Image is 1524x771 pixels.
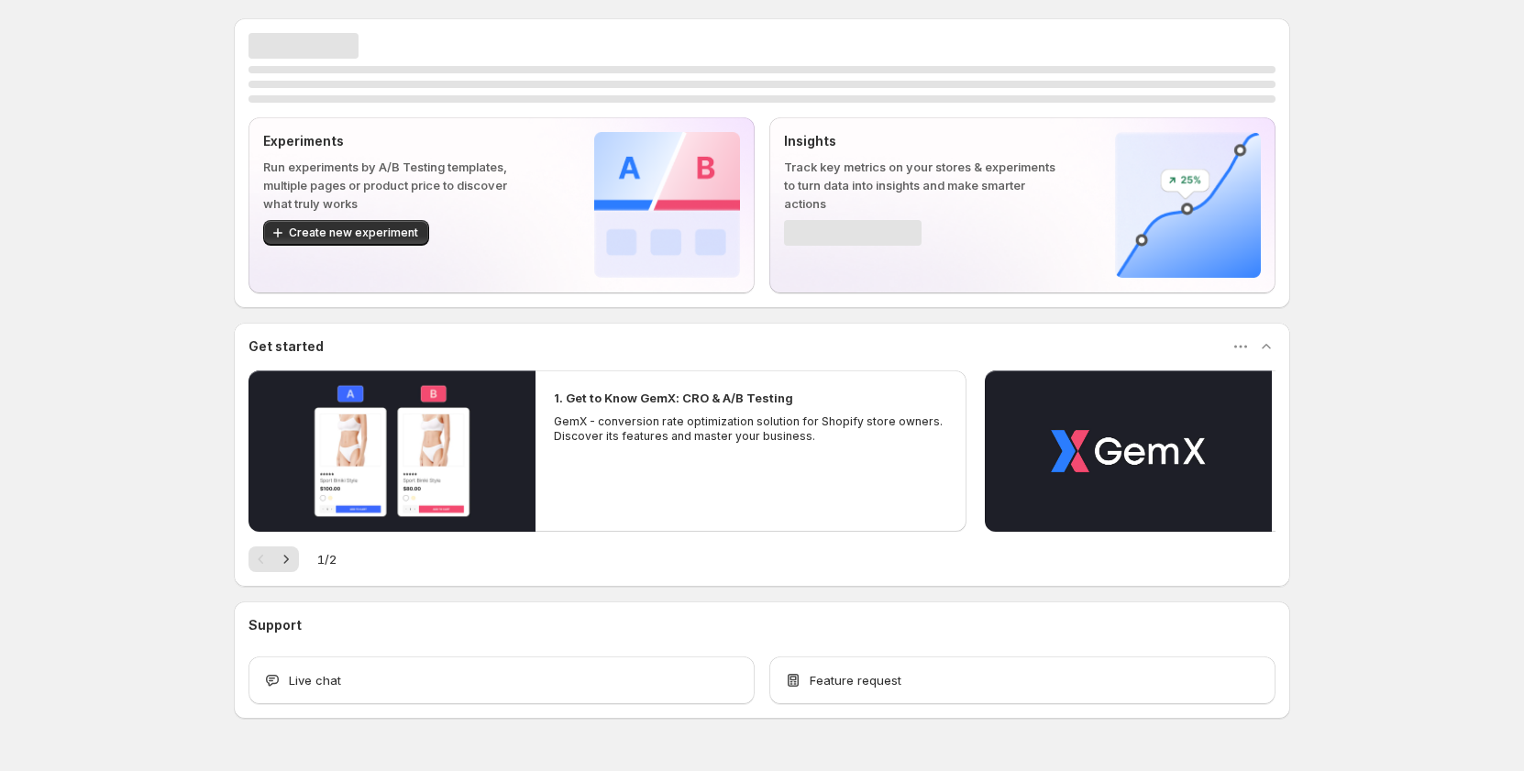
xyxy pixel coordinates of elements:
[248,616,302,634] h3: Support
[248,337,324,356] h3: Get started
[263,220,429,246] button: Create new experiment
[784,158,1056,213] p: Track key metrics on your stores & experiments to turn data into insights and make smarter actions
[1115,132,1261,278] img: Insights
[263,158,536,213] p: Run experiments by A/B Testing templates, multiple pages or product price to discover what truly ...
[248,546,299,572] nav: Pagination
[263,132,536,150] p: Experiments
[554,414,948,444] p: GemX - conversion rate optimization solution for Shopify store owners. Discover its features and ...
[594,132,740,278] img: Experiments
[810,671,901,689] span: Feature request
[273,546,299,572] button: Next
[985,370,1272,532] button: Play video
[289,226,418,240] span: Create new experiment
[784,132,1056,150] p: Insights
[289,671,341,689] span: Live chat
[317,550,337,568] span: 1 / 2
[248,370,536,532] button: Play video
[554,389,793,407] h2: 1. Get to Know GemX: CRO & A/B Testing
